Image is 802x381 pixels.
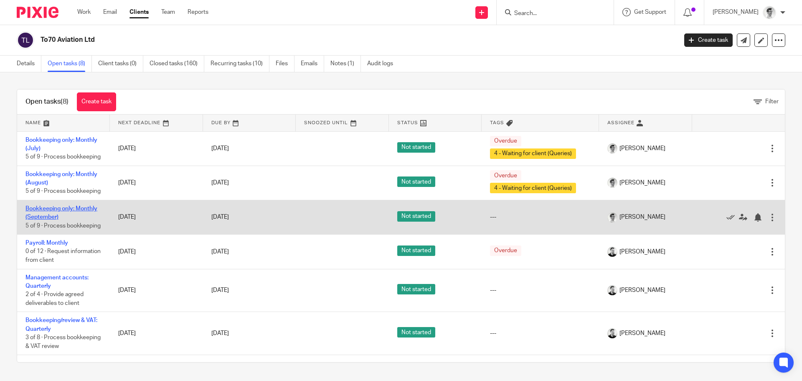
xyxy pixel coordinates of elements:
span: [DATE] [211,146,229,151]
img: svg%3E [17,31,34,49]
span: 3 of 8 · Process bookkeeping & VAT review [25,335,101,349]
img: Adam_2025.jpg [763,6,776,19]
a: Bookkeeping only: Monthly (September) [25,206,97,220]
span: [DATE] [211,249,229,255]
a: Files [276,56,294,72]
span: [PERSON_NAME] [619,286,665,294]
a: Create task [77,92,116,111]
td: [DATE] [110,166,203,200]
span: Not started [397,245,435,256]
a: Payroll: Monthly [25,240,68,246]
h2: To70 Aviation Ltd [41,36,546,44]
td: [DATE] [110,312,203,355]
span: Status [397,120,418,125]
span: Get Support [634,9,666,15]
a: Recurring tasks (10) [211,56,269,72]
a: Closed tasks (160) [150,56,204,72]
span: [DATE] [211,180,229,186]
a: Bookkeeping/review & VAT: Quarterly [25,317,97,332]
span: Tags [490,120,504,125]
a: Work [77,8,91,16]
a: Reports [188,8,208,16]
a: Team [161,8,175,16]
span: Overdue [490,170,521,181]
span: [DATE] [211,330,229,336]
a: Email [103,8,117,16]
span: Filter [765,99,779,105]
span: Not started [397,211,435,222]
div: --- [490,329,591,338]
span: [DATE] [211,214,229,220]
span: [PERSON_NAME] [619,248,665,256]
input: Search [513,10,589,18]
a: Bookkeeping only: Monthly (August) [25,171,97,186]
span: [PERSON_NAME] [619,144,665,153]
a: Clients [129,8,149,16]
a: Bookkeeping only: Monthly (July) [25,137,97,151]
span: (8) [61,98,69,105]
td: [DATE] [110,269,203,312]
img: Adam_2025.jpg [607,212,617,222]
span: 5 of 9 · Process bookkeeping [25,154,101,160]
span: [PERSON_NAME] [619,213,665,221]
a: Mark as done [726,213,739,221]
img: Adam_2025.jpg [607,143,617,153]
div: --- [490,286,591,294]
h1: Open tasks [25,97,69,106]
td: [DATE] [110,200,203,234]
a: Open tasks (8) [48,56,92,72]
a: Notes (1) [330,56,361,72]
td: [DATE] [110,235,203,269]
span: Not started [397,327,435,338]
span: 4 - Waiting for client (Queries) [490,148,576,159]
a: Details [17,56,41,72]
img: Pixie [17,7,58,18]
a: Management accounts: Quarterly [25,275,89,289]
span: Not started [397,176,435,187]
img: Adam_2025.jpg [607,178,617,188]
span: Not started [397,142,435,153]
div: --- [490,213,591,221]
span: 5 of 9 · Process bookkeeping [25,223,101,229]
a: Client tasks (0) [98,56,143,72]
span: Overdue [490,136,521,146]
img: Dave_2025.jpg [607,328,617,338]
span: [PERSON_NAME] [619,329,665,338]
p: [PERSON_NAME] [713,8,759,16]
a: Create task [684,33,733,47]
a: Emails [301,56,324,72]
a: Audit logs [367,56,399,72]
span: [PERSON_NAME] [619,179,665,187]
span: Not started [397,284,435,294]
img: Dave_2025.jpg [607,285,617,295]
span: [DATE] [211,287,229,293]
span: Overdue [490,245,521,256]
img: Dave_2025.jpg [607,247,617,257]
td: [DATE] [110,131,203,166]
span: 5 of 9 · Process bookkeeping [25,189,101,194]
span: 2 of 4 · Provide agreed deliverables to client [25,292,84,306]
span: Snoozed Until [304,120,348,125]
span: 0 of 12 · Request information from client [25,249,101,263]
span: 4 - Waiting for client (Queries) [490,183,576,193]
